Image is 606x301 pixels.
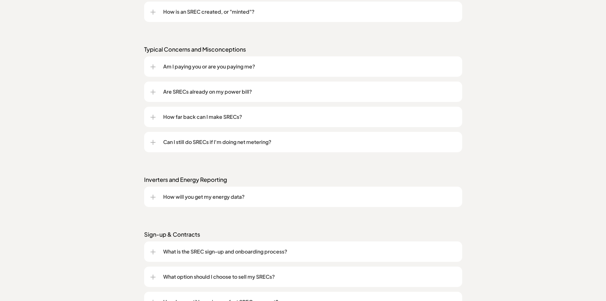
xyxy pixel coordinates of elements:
[144,176,462,183] p: Inverters and Energy Reporting
[163,113,456,121] p: How far back can I make SRECs?
[163,248,456,255] p: What is the SREC sign-up and onboarding process?
[163,8,456,16] p: How is an SREC created, or "minted"?
[163,273,456,281] p: What option should I choose to sell my SRECs?
[144,231,462,238] p: Sign-up & Contracts
[163,88,456,96] p: Are SRECs already on my power bill?
[144,46,462,53] p: Typical Concerns and Misconceptions
[163,193,456,201] p: How will you get my energy data?
[163,63,456,70] p: Am I paying you or are you paying me?
[163,138,456,146] p: Can I still do SRECs if I'm doing net metering?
